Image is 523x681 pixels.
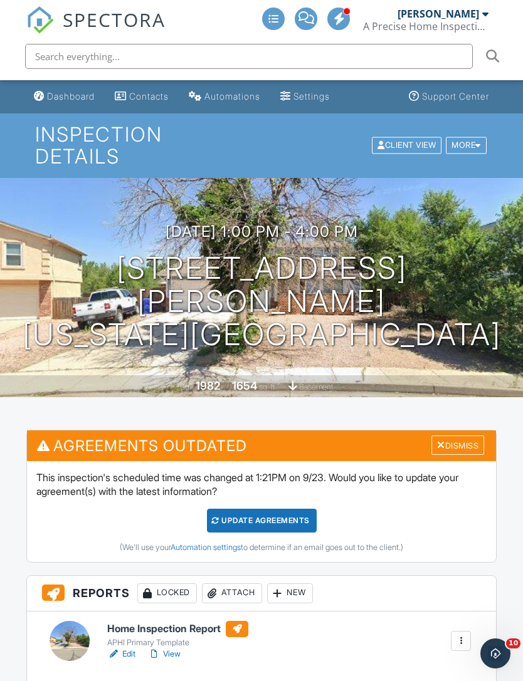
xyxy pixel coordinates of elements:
[107,621,248,648] a: Home Inspection Report APHI Primary Template
[148,648,181,660] a: View
[275,85,335,108] a: Settings
[299,382,333,392] span: basement
[63,6,166,33] span: SPECTORA
[207,509,317,533] div: Update Agreements
[232,379,257,392] div: 1654
[371,140,445,150] a: Client View
[27,430,497,461] h3: Agreements Outdated
[107,621,248,637] h6: Home Inspection Report
[166,223,358,240] h3: [DATE] 1:00 pm - 4:00 pm
[267,583,313,603] div: New
[431,435,484,455] div: Dismiss
[398,8,479,20] div: [PERSON_NAME]
[259,382,277,392] span: sq. ft.
[25,44,473,69] input: Search everything...
[20,252,503,351] h1: [STREET_ADDRESS][PERSON_NAME] [US_STATE][GEOGRAPHIC_DATA]
[293,91,330,101] div: Settings
[171,543,241,552] a: Automation settings
[480,638,510,668] iframe: Intercom live chat
[26,6,54,34] img: The Best Home Inspection Software - Spectora
[107,648,135,660] a: Edit
[422,91,489,101] div: Support Center
[29,85,100,108] a: Dashboard
[27,576,497,611] h3: Reports
[180,382,194,392] span: Built
[107,638,248,648] div: APHI Primary Template
[35,123,488,167] h1: Inspection Details
[202,583,262,603] div: Attach
[184,85,265,108] a: Automations (Advanced)
[137,583,197,603] div: Locked
[36,543,487,553] div: (We'll use your to determine if an email goes out to the client.)
[363,20,489,33] div: A Precise Home Inspection
[446,137,487,154] div: More
[204,91,260,101] div: Automations
[372,137,441,154] div: Client View
[129,91,169,101] div: Contacts
[110,85,174,108] a: Contacts
[47,91,95,101] div: Dashboard
[26,17,166,43] a: SPECTORA
[506,638,520,648] span: 10
[196,379,220,392] div: 1982
[404,85,494,108] a: Support Center
[27,461,497,562] div: This inspection's scheduled time was changed at 1:21PM on 9/23. Would you like to update your agr...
